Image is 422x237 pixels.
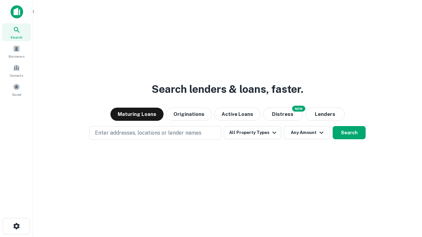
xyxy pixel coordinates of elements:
[95,129,201,137] p: Enter addresses, locations or lender names
[110,108,164,121] button: Maturing Loans
[284,126,330,139] button: Any Amount
[224,126,281,139] button: All Property Types
[214,108,260,121] button: Active Loans
[9,54,24,59] span: Borrowers
[305,108,345,121] button: Lenders
[10,73,23,78] span: Contacts
[389,184,422,216] iframe: Chat Widget
[263,108,303,121] button: Search distressed loans with lien and other non-mortgage details.
[292,106,305,112] div: NEW
[11,5,23,18] img: capitalize-icon.png
[2,62,31,79] a: Contacts
[2,81,31,98] a: Saved
[152,81,303,97] h3: Search lenders & loans, faster.
[333,126,366,139] button: Search
[11,35,22,40] span: Search
[12,92,21,97] span: Saved
[2,42,31,60] a: Borrowers
[89,126,221,140] button: Enter addresses, locations or lender names
[2,23,31,41] a: Search
[166,108,212,121] button: Originations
